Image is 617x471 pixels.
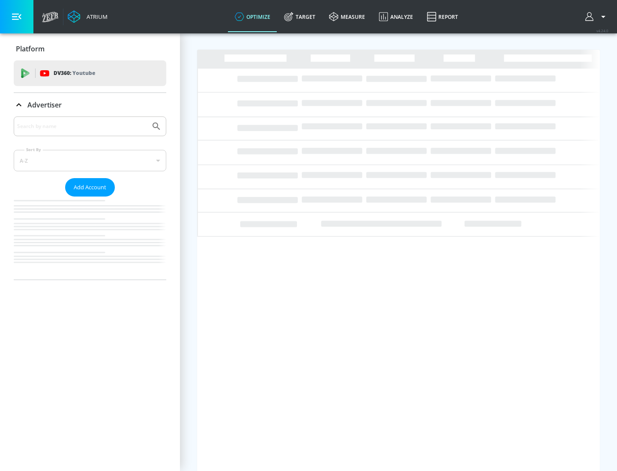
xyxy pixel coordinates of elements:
[16,44,45,54] p: Platform
[72,69,95,78] p: Youtube
[27,100,62,110] p: Advertiser
[14,150,166,171] div: A-Z
[65,178,115,197] button: Add Account
[228,1,277,32] a: optimize
[14,197,166,280] nav: list of Advertiser
[14,60,166,86] div: DV360: Youtube
[596,28,608,33] span: v 4.24.0
[24,147,43,152] label: Sort By
[322,1,372,32] a: measure
[74,182,106,192] span: Add Account
[14,93,166,117] div: Advertiser
[14,37,166,61] div: Platform
[277,1,322,32] a: Target
[17,121,147,132] input: Search by name
[372,1,420,32] a: Analyze
[54,69,95,78] p: DV360:
[420,1,465,32] a: Report
[83,13,108,21] div: Atrium
[14,116,166,280] div: Advertiser
[68,10,108,23] a: Atrium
